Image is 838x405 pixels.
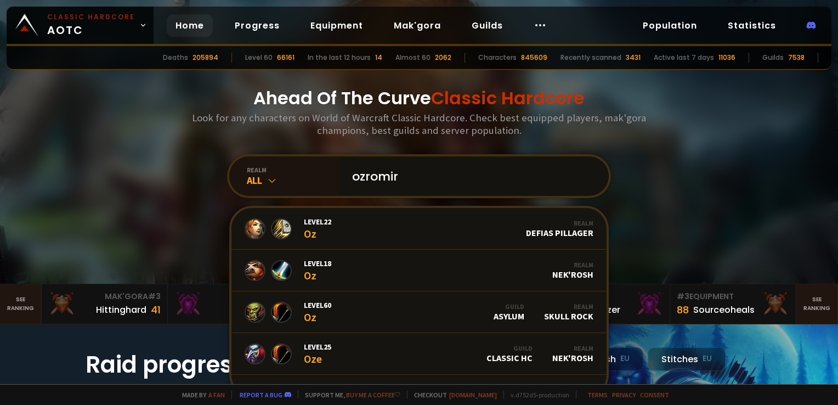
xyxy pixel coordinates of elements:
[640,391,669,399] a: Consent
[463,14,512,37] a: Guilds
[247,174,339,187] div: All
[486,344,533,363] div: Classic HC
[304,258,331,282] div: Oz
[167,14,213,37] a: Home
[245,53,273,63] div: Level 60
[231,333,607,375] a: Level25OzeGuildClassic HCRealmNek'Rosh
[346,156,596,196] input: Search a character...
[247,166,339,174] div: realm
[648,347,726,371] div: Stitches
[304,217,331,227] span: Level 22
[308,53,371,63] div: In the last 12 hours
[626,53,641,63] div: 3431
[174,291,286,302] div: Mak'Gora
[703,353,712,364] small: EU
[231,250,607,291] a: Level18OzRealmNek'Rosh
[620,353,630,364] small: EU
[47,12,135,38] span: AOTC
[375,53,382,63] div: 14
[304,258,331,268] span: Level 18
[634,14,706,37] a: Population
[304,217,331,240] div: Oz
[208,391,225,399] a: a fan
[521,53,547,63] div: 845609
[693,303,755,317] div: Sourceoheals
[231,291,607,333] a: Level60OzGuildAsylumRealmSkull Rock
[478,53,517,63] div: Characters
[435,53,451,63] div: 2062
[346,391,400,399] a: Buy me a coffee
[552,344,593,352] div: Realm
[96,303,146,317] div: Hittinghard
[42,284,167,324] a: Mak'Gora#3Hittinghard41
[163,53,188,63] div: Deaths
[253,85,585,111] h1: Ahead Of The Curve
[277,53,295,63] div: 66161
[762,53,784,63] div: Guilds
[240,391,282,399] a: Report a bug
[788,53,805,63] div: 7538
[175,391,225,399] span: Made by
[188,111,650,137] h3: Look for any characters on World of Warcraft Classic Hardcore. Check best equipped players, mak'g...
[304,342,331,365] div: Oze
[231,208,607,250] a: Level22OzRealmDefias Pillager
[431,86,585,110] span: Classic Hardcore
[719,14,785,37] a: Statistics
[151,302,161,317] div: 41
[148,291,161,302] span: # 3
[86,347,305,382] h1: Raid progress
[298,391,400,399] span: Support me,
[192,53,218,63] div: 205894
[304,300,331,324] div: Oz
[304,300,331,310] span: Level 60
[47,12,135,22] small: Classic Hardcore
[168,284,293,324] a: Mak'Gora#2Rivench100
[677,291,789,302] div: Equipment
[302,14,372,37] a: Equipment
[718,53,735,63] div: 11036
[677,291,689,302] span: # 3
[226,14,288,37] a: Progress
[796,284,838,324] a: Seeranking
[494,302,524,311] div: Guild
[486,344,533,352] div: Guild
[494,302,524,322] div: Asylum
[677,302,689,317] div: 88
[544,302,593,322] div: Skull Rock
[552,344,593,363] div: Nek'Rosh
[552,261,593,280] div: Nek'Rosh
[552,261,593,269] div: Realm
[544,302,593,311] div: Realm
[560,53,621,63] div: Recently scanned
[526,219,593,238] div: Defias Pillager
[587,391,608,399] a: Terms
[385,14,450,37] a: Mak'gora
[670,284,796,324] a: #3Equipment88Sourceoheals
[654,53,714,63] div: Active last 7 days
[449,391,497,399] a: [DOMAIN_NAME]
[304,342,331,352] span: Level 25
[526,219,593,227] div: Realm
[48,291,160,302] div: Mak'Gora
[503,391,569,399] span: v. d752d5 - production
[407,391,497,399] span: Checkout
[612,391,636,399] a: Privacy
[7,7,154,44] a: Classic HardcoreAOTC
[395,53,431,63] div: Almost 60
